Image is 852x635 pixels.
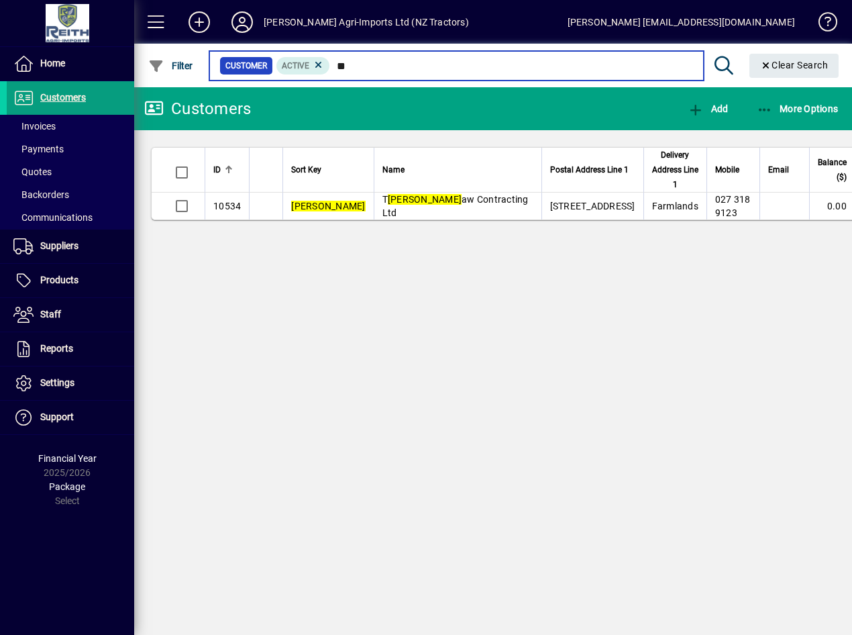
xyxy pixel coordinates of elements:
[7,47,134,81] a: Home
[818,155,847,185] span: Balance ($)
[291,162,321,177] span: Sort Key
[40,240,78,251] span: Suppliers
[7,264,134,297] a: Products
[291,201,365,211] em: [PERSON_NAME]
[753,97,842,121] button: More Options
[40,92,86,103] span: Customers
[13,189,69,200] span: Backorders
[7,332,134,366] a: Reports
[178,10,221,34] button: Add
[382,194,529,218] span: T aw Contracting Ltd
[40,377,74,388] span: Settings
[7,230,134,263] a: Suppliers
[7,401,134,434] a: Support
[7,367,134,400] a: Settings
[382,162,533,177] div: Name
[684,97,731,121] button: Add
[7,206,134,229] a: Communications
[40,411,74,422] span: Support
[808,3,835,46] a: Knowledge Base
[749,54,839,78] button: Clear
[550,201,635,211] span: [STREET_ADDRESS]
[49,481,85,492] span: Package
[282,61,309,70] span: Active
[550,162,629,177] span: Postal Address Line 1
[715,162,739,177] span: Mobile
[13,212,93,223] span: Communications
[7,298,134,332] a: Staff
[715,194,751,218] span: 027 318 9123
[760,60,829,70] span: Clear Search
[13,166,52,177] span: Quotes
[652,148,698,192] span: Delivery Address Line 1
[382,162,405,177] span: Name
[768,162,801,177] div: Email
[13,144,64,154] span: Payments
[388,194,462,205] em: [PERSON_NAME]
[144,98,251,119] div: Customers
[40,58,65,68] span: Home
[13,121,56,132] span: Invoices
[7,160,134,183] a: Quotes
[225,59,267,72] span: Customer
[7,115,134,138] a: Invoices
[40,309,61,320] span: Staff
[7,183,134,206] a: Backorders
[264,11,469,33] div: [PERSON_NAME] Agri-Imports Ltd (NZ Tractors)
[213,201,241,211] span: 10534
[276,57,330,75] mat-chip: Activation Status: Active
[652,201,698,211] span: Farmlands
[213,162,241,177] div: ID
[38,453,97,464] span: Financial Year
[40,275,78,285] span: Products
[768,162,789,177] span: Email
[40,343,73,354] span: Reports
[715,162,751,177] div: Mobile
[568,11,795,33] div: [PERSON_NAME] [EMAIL_ADDRESS][DOMAIN_NAME]
[148,60,193,71] span: Filter
[145,54,197,78] button: Filter
[221,10,264,34] button: Profile
[757,103,839,114] span: More Options
[7,138,134,160] a: Payments
[213,162,221,177] span: ID
[688,103,728,114] span: Add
